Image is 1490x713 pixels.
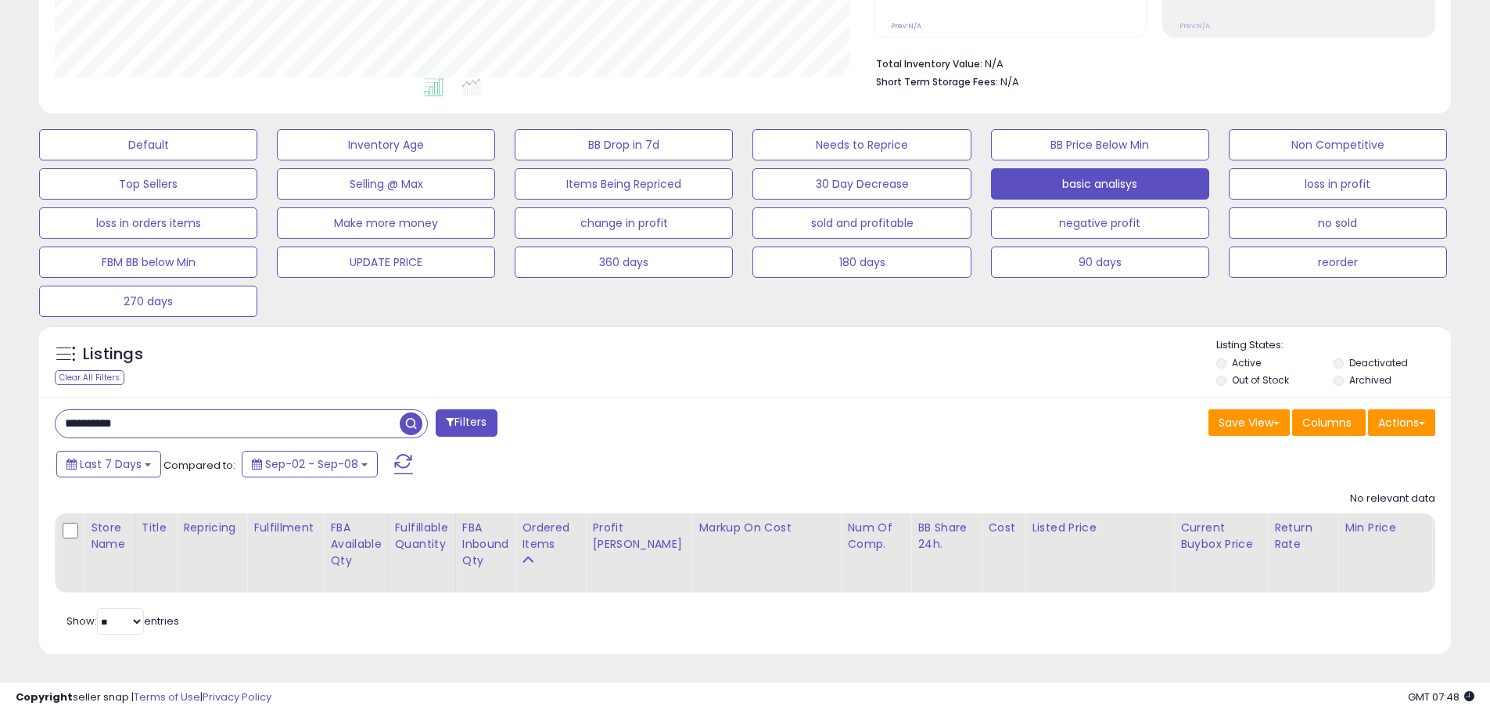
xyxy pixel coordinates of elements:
div: Clear All Filters [55,370,124,385]
button: Sep-02 - Sep-08 [242,451,378,477]
button: BB Drop in 7d [515,129,733,160]
div: Profit [PERSON_NAME] [592,520,685,553]
button: Last 7 Days [56,451,161,477]
div: Listed Price [1032,520,1167,536]
div: Fulfillment [253,520,317,536]
button: change in profit [515,207,733,239]
button: Selling @ Max [277,168,495,200]
label: Deactivated [1349,356,1408,369]
div: Title [142,520,170,536]
button: no sold [1229,207,1447,239]
button: loss in profit [1229,168,1447,200]
span: Show: entries [66,614,179,628]
button: Actions [1368,409,1435,436]
div: Min Price [1345,520,1425,536]
button: Columns [1292,409,1366,436]
button: 180 days [752,247,971,278]
button: Top Sellers [39,168,257,200]
button: Non Competitive [1229,129,1447,160]
strong: Copyright [16,690,73,704]
button: negative profit [991,207,1209,239]
button: 270 days [39,286,257,317]
div: Return Rate [1274,520,1331,553]
button: sold and profitable [752,207,971,239]
button: Items Being Repriced [515,168,733,200]
button: reorder [1229,247,1447,278]
th: The percentage added to the cost of goods (COGS) that forms the calculator for Min & Max prices. [692,513,841,592]
a: Privacy Policy [203,690,271,704]
div: FBA inbound Qty [462,520,509,569]
label: Archived [1349,373,1391,387]
div: Current Buybox Price [1180,520,1261,553]
span: 2025-09-16 07:48 GMT [1408,690,1474,704]
span: Last 7 Days [80,456,142,472]
div: BB Share 24h. [917,520,975,553]
button: basic analisys [991,168,1209,200]
div: Num of Comp. [847,520,904,553]
button: 30 Day Decrease [752,168,971,200]
small: Prev: N/A [1179,21,1210,31]
button: Default [39,129,257,160]
label: Active [1232,356,1261,369]
div: Repricing [183,520,240,536]
li: N/A [876,53,1424,72]
button: Make more money [277,207,495,239]
button: Filters [436,409,497,437]
span: Columns [1302,415,1352,430]
a: Terms of Use [134,690,200,704]
button: UPDATE PRICE [277,247,495,278]
span: Compared to: [163,458,235,473]
span: N/A [1000,74,1019,89]
button: 90 days [991,247,1209,278]
div: Ordered Items [522,520,579,553]
div: No relevant data [1350,492,1435,506]
div: Store Name [91,520,128,553]
b: Total Inventory Value: [876,57,982,70]
small: Prev: N/A [891,21,921,31]
button: loss in orders items [39,207,257,239]
button: Save View [1208,409,1290,436]
button: Needs to Reprice [752,129,971,160]
button: BB Price Below Min [991,129,1209,160]
p: Listing States: [1216,338,1451,353]
div: Fulfillable Quantity [395,520,449,553]
div: Markup on Cost [698,520,834,536]
label: Out of Stock [1232,373,1289,387]
b: Short Term Storage Fees: [876,75,998,88]
div: FBA Available Qty [330,520,381,569]
h5: Listings [83,344,143,366]
button: 360 days [515,247,733,278]
div: Cost [988,520,1018,536]
button: FBM BB below Min [39,247,257,278]
div: seller snap | | [16,690,271,705]
button: Inventory Age [277,129,495,160]
span: Sep-02 - Sep-08 [265,456,358,472]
